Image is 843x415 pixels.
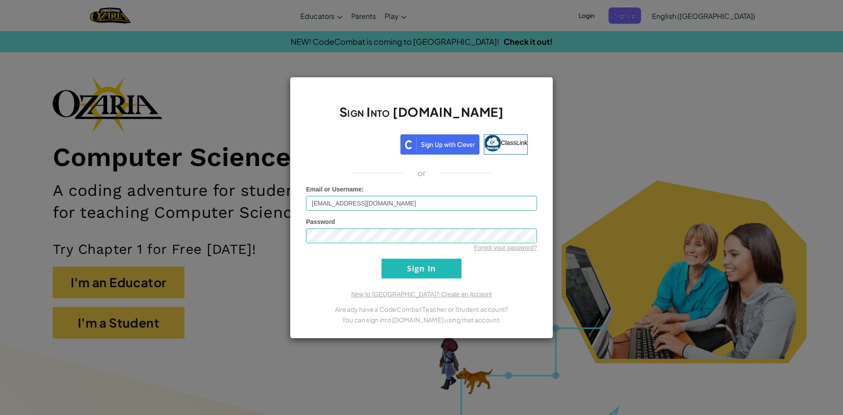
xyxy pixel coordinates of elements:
a: Forgot your password? [474,244,537,251]
iframe: Sign in with Google Button [311,134,400,153]
h2: Sign Into [DOMAIN_NAME] [306,104,537,129]
p: or [418,168,426,178]
a: New to [GEOGRAPHIC_DATA]? Create an Account [351,291,492,298]
img: classlink-logo-small.png [484,135,501,152]
span: ClassLink [501,139,528,146]
span: Password [306,218,335,225]
label: : [306,185,364,194]
img: clever_sso_button@2x.png [400,134,479,155]
input: Sign In [382,259,461,278]
p: You can sign into [DOMAIN_NAME] using that account. [306,314,537,325]
span: Email or Username [306,186,362,193]
p: Already have a CodeCombat Teacher or Student account? [306,304,537,314]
